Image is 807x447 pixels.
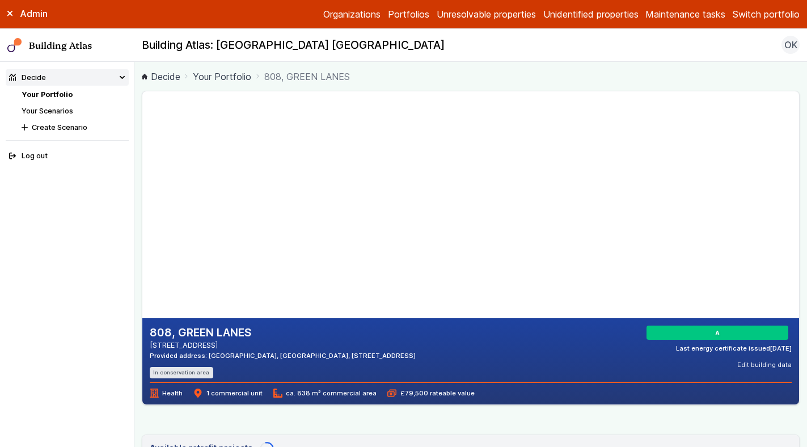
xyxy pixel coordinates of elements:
button: Log out [6,148,129,165]
a: Portfolios [388,7,429,21]
div: Decide [9,72,46,83]
span: 1 commercial unit [193,389,262,398]
div: Last energy certificate issued [676,344,792,353]
img: main-0bbd2752.svg [7,38,22,53]
h2: 808, GREEN LANES [150,326,416,340]
a: Maintenance tasks [645,7,725,21]
span: 808, GREEN LANES [264,70,350,83]
a: Your Portfolio [22,90,73,99]
a: Unresolvable properties [437,7,536,21]
a: Unidentified properties [543,7,639,21]
time: [DATE] [770,344,792,352]
a: Your Portfolio [193,70,251,83]
span: ca. 838 m² commercial area [273,389,377,398]
button: Switch portfolio [733,7,800,21]
div: Provided address: [GEOGRAPHIC_DATA], [GEOGRAPHIC_DATA], [STREET_ADDRESS] [150,351,416,360]
a: Your Scenarios [22,107,73,115]
button: Edit building data [737,360,792,369]
span: £79,500 rateable value [387,389,474,398]
a: Decide [142,70,180,83]
button: Create Scenario [18,119,129,136]
span: OK [784,38,797,52]
span: A [717,328,721,338]
button: OK [781,36,800,54]
li: In conservation area [150,367,213,378]
a: Organizations [323,7,381,21]
summary: Decide [6,69,129,86]
address: [STREET_ADDRESS] [150,340,416,351]
span: Health [150,389,183,398]
h2: Building Atlas: [GEOGRAPHIC_DATA] [GEOGRAPHIC_DATA] [142,38,445,53]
